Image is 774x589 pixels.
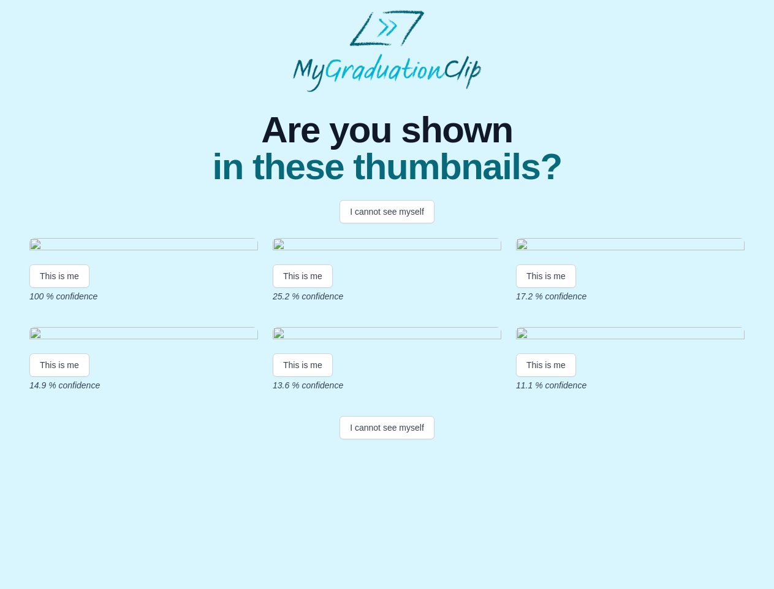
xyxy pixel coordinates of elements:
span: in these thumbnails? [212,148,561,185]
img: 61b411fda68ca5c12e909b5d70d6f4e91e271520.gif [29,327,258,344]
p: 13.6 % confidence [273,379,501,391]
button: This is me [516,264,576,288]
p: 11.1 % confidence [516,379,745,391]
img: ca9305a5-80a5-4439-8bb3-2d890285f5d4 [516,327,745,344]
img: a4cb41a24c273e6df48c64922baa6841ab526b65.gif [516,238,745,255]
p: 100 % confidence [29,290,258,302]
button: This is me [273,353,333,377]
img: cf7ee738c9213453112e618af61181362d328122.gif [273,327,501,344]
button: This is me [29,353,89,377]
img: MyGraduationClip [293,10,482,92]
img: a3e84627018d5163e3655bccdf0ac70aa962b9e2.gif [29,238,258,255]
button: This is me [29,264,89,288]
p: 14.9 % confidence [29,379,258,391]
span: Are you shown [212,112,561,148]
p: 17.2 % confidence [516,290,745,302]
p: 25.2 % confidence [273,290,501,302]
button: This is me [273,264,333,288]
button: I cannot see myself [340,416,434,439]
button: This is me [516,353,576,377]
img: 4474db0227cfed4f8213034239409d4bca027b47.gif [273,238,501,255]
button: I cannot see myself [340,200,434,223]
